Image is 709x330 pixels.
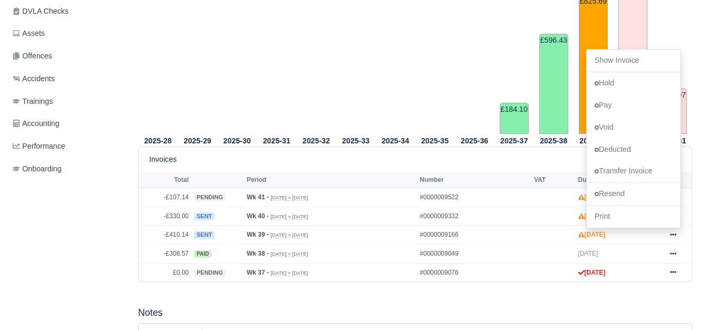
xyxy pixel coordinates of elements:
span: [DATE] [578,250,598,257]
th: Period [244,172,417,188]
td: #0000009076 [417,263,531,282]
a: Trainings [8,91,125,112]
a: Print [587,206,681,228]
span: paid [194,250,211,258]
strong: Wk 37 - [247,269,269,276]
a: Assets [8,23,125,44]
a: Onboarding [8,159,125,179]
strong: [DATE] [578,269,606,276]
span: DVLA Checks [13,5,69,17]
th: 2025-38 [534,134,574,147]
th: Total [139,172,191,188]
td: -£410.14 [139,226,191,245]
strong: Wk 41 - [247,193,269,201]
strong: Wk 39 - [247,231,269,238]
span: Accidents [13,73,55,85]
a: Accounting [8,113,125,134]
a: Offences [8,46,125,66]
h6: Invoices [149,155,177,164]
th: 2025-33 [336,134,375,147]
span: pending [194,269,226,277]
td: -£107.14 [139,188,191,207]
th: VAT [531,172,576,188]
a: Performance [8,136,125,157]
th: 2025-39 [574,134,613,147]
th: 2025-35 [415,134,455,147]
span: Assets [13,27,45,40]
td: £596.43 [539,34,568,134]
span: Offences [13,50,52,62]
a: Void [587,117,681,139]
th: 2025-34 [375,134,415,147]
h5: Notes [138,307,692,318]
th: Number [417,172,531,188]
a: Accidents [8,69,125,89]
td: #0000009522 [417,188,531,207]
span: Trainings [13,95,53,108]
td: -£330.00 [139,207,191,226]
td: -£308.57 [139,245,191,264]
strong: [DATE] [578,212,606,220]
strong: [DATE] [578,231,606,238]
th: 2025-30 [217,134,257,147]
a: Resend [587,183,681,206]
th: 2025-31 [257,134,296,147]
span: sent [194,212,215,220]
strong: Wk 38 - [247,250,269,257]
td: £184.10 [500,103,529,134]
small: [DATE] » [DATE] [270,232,308,238]
td: #0000009166 [417,226,531,245]
a: Deducted [587,139,681,161]
span: sent [194,231,215,239]
th: 2025-28 [138,134,178,147]
th: 2025-32 [296,134,336,147]
strong: Wk 40 - [247,212,269,220]
td: £0.00 [139,263,191,282]
span: pending [194,193,226,201]
small: [DATE] » [DATE] [270,195,308,201]
th: 2025-36 [455,134,494,147]
td: #0000009332 [417,207,531,226]
small: [DATE] » [DATE] [270,270,308,276]
a: Pay [587,94,681,117]
td: #0000009049 [417,245,531,264]
a: Transfer Invoice [587,161,681,183]
iframe: Chat Widget [656,279,709,330]
a: Hold [587,72,681,94]
th: 2025-37 [494,134,534,147]
th: 2025-29 [178,134,217,147]
a: Show Invoice [587,50,681,72]
span: Performance [13,140,65,152]
small: [DATE] » [DATE] [270,213,308,220]
th: Due [576,172,660,188]
a: DVLA Checks [8,1,125,22]
small: [DATE] » [DATE] [270,251,308,257]
strong: [DATE] [578,193,606,201]
span: Onboarding [13,163,62,175]
span: Accounting [13,118,60,130]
